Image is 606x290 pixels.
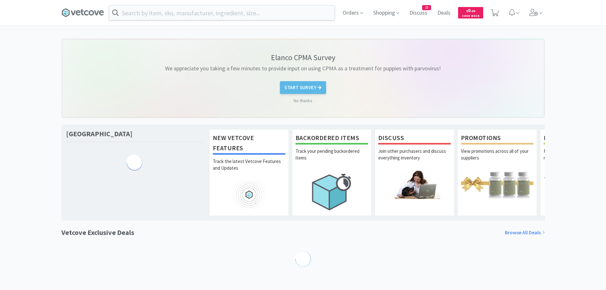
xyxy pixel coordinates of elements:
h1: Vetcove Exclusive Deals [61,227,134,238]
img: hero_backorders.png [296,170,368,214]
p: View promotions across all of your suppliers [461,148,533,170]
a: DiscussJoin other purchasers and discuss everything inventory [375,129,454,216]
span: $ [466,9,468,13]
a: No thanks [294,97,312,104]
a: Discuss23 [407,10,430,16]
button: Start Survey [280,81,326,94]
a: Deals [435,10,453,16]
img: hero_feature_roadmap.png [213,180,285,209]
img: hero_promotions.png [461,170,533,199]
p: Elanco CPMA Survey [271,53,335,62]
h1: New Vetcove Features [213,133,285,155]
h1: Promotions [461,133,533,145]
p: Join other purchasers and discuss everything inventory [378,148,451,170]
p: We appreciate you taking a few minutes to provide input on using CPMA as a treatment for puppies ... [165,64,441,73]
h1: Discuss [378,133,451,145]
span: 23 [422,5,431,10]
input: Search by item, sku, manufacturer, ingredient, size... [109,5,335,20]
a: Browse All Deals [505,229,545,237]
img: hero_discuss.png [378,170,451,199]
h1: Backordered Items [296,133,368,145]
a: $0.00Cash Back [458,4,483,21]
a: Backordered ItemsTrack your pending backordered items [292,129,372,216]
p: Track the latest Vetcove Features and Updates [213,158,285,180]
h1: [GEOGRAPHIC_DATA] [66,129,132,138]
p: Track your pending backordered items [296,148,368,170]
span: . 00 [470,9,475,13]
a: PromotionsView promotions across all of your suppliers [457,129,537,216]
span: 0 [466,7,475,13]
span: Cash Back [462,14,479,18]
a: New Vetcove FeaturesTrack the latest Vetcove Features and Updates [209,129,289,216]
